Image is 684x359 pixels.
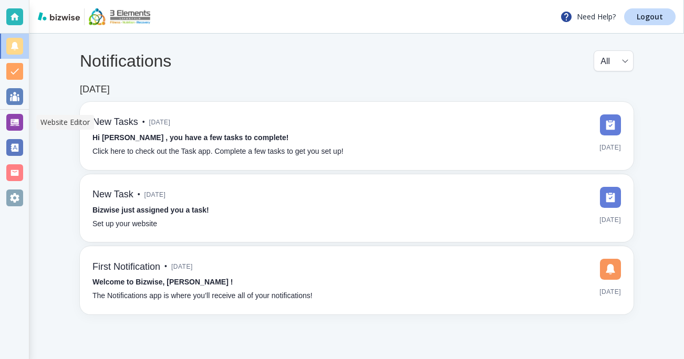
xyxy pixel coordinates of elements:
p: Website Editor [40,117,90,128]
a: Logout [624,8,676,25]
img: DashboardSidebarTasks.svg [600,187,621,208]
span: [DATE] [599,212,621,228]
p: Set up your website [92,218,157,230]
h6: [DATE] [80,84,110,96]
span: [DATE] [144,187,166,203]
h6: First Notification [92,261,160,273]
p: Logout [637,13,663,20]
img: 3 Elements Lifestyle Gym [89,8,150,25]
h6: New Task [92,189,133,200]
h4: Notifications [80,51,171,71]
img: DashboardSidebarTasks.svg [600,114,621,135]
a: New Tasks•[DATE]Hi [PERSON_NAME] , you have a few tasks to complete!Click here to check out the T... [80,102,634,170]
img: DashboardSidebarNotification.svg [600,259,621,280]
strong: Bizwise just assigned you a task! [92,206,209,214]
span: [DATE] [599,140,621,155]
span: [DATE] [171,259,193,274]
span: [DATE] [149,114,171,130]
span: [DATE] [599,284,621,300]
h6: New Tasks [92,117,138,128]
p: Click here to check out the Task app. Complete a few tasks to get you set up! [92,146,344,157]
img: bizwise [38,12,80,20]
strong: Hi [PERSON_NAME] , you have a few tasks to complete! [92,133,288,142]
div: All [600,51,627,71]
p: Need Help? [560,10,616,23]
a: New Task•[DATE]Bizwise just assigned you a task!Set up your website[DATE] [80,174,634,242]
p: • [138,189,140,200]
a: First Notification•[DATE]Welcome to Bizwise, [PERSON_NAME] !The Notifications app is where you’ll... [80,246,634,314]
strong: Welcome to Bizwise, [PERSON_NAME] ! [92,278,233,286]
p: The Notifications app is where you’ll receive all of your notifications! [92,290,313,302]
p: • [142,117,145,128]
p: • [164,261,167,272]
